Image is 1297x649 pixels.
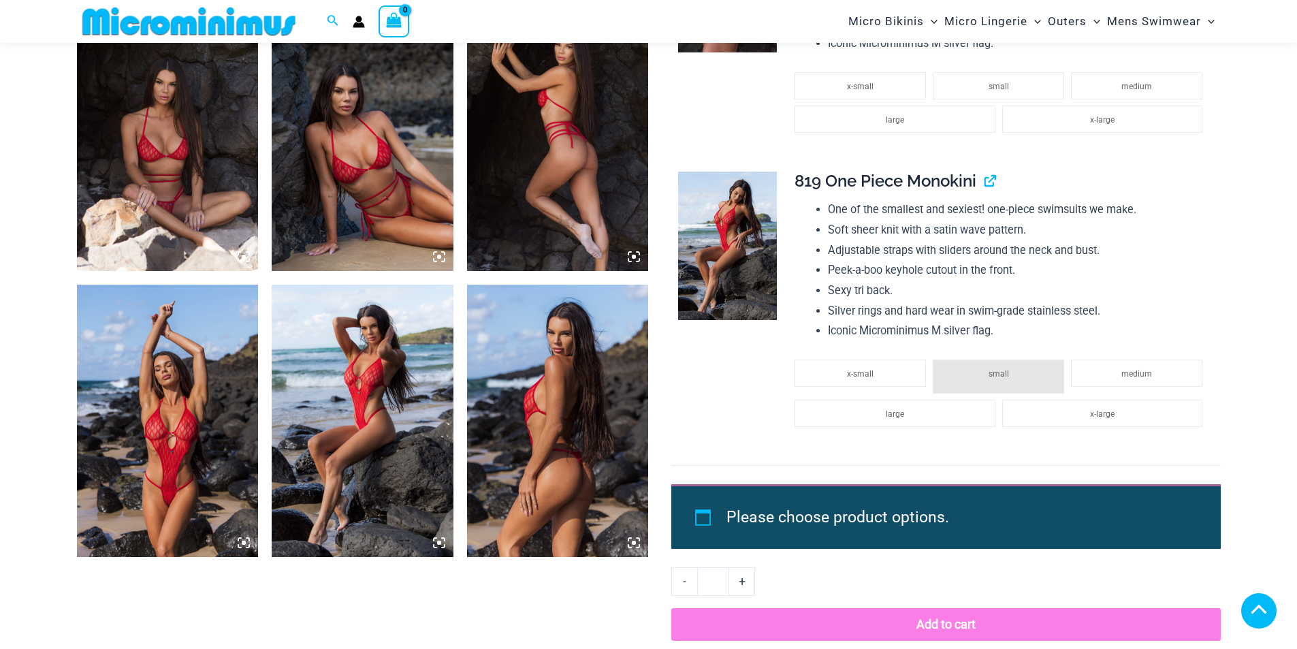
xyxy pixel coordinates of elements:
[1027,4,1041,39] span: Menu Toggle
[1090,115,1115,125] span: x-large
[989,369,1009,379] span: small
[795,106,995,133] li: large
[77,6,301,37] img: MM SHOP LOGO FLAT
[941,4,1044,39] a: Micro LingerieMenu ToggleMenu Toggle
[726,502,1189,533] li: Please choose product options.
[671,567,697,596] a: -
[847,369,874,379] span: x-small
[843,2,1221,41] nav: Site Navigation
[1104,4,1218,39] a: Mens SwimwearMenu ToggleMenu Toggle
[327,13,339,30] a: Search icon link
[795,360,926,387] li: x-small
[379,5,410,37] a: View Shopping Cart, empty
[1002,400,1202,427] li: x-large
[795,400,995,427] li: large
[886,115,904,125] span: large
[1090,409,1115,419] span: x-large
[828,200,1209,220] li: One of the smallest and sexiest! one-piece swimsuits we make.
[1002,106,1202,133] li: x-large
[989,82,1009,91] span: small
[828,33,1209,54] li: Iconic Microminimus M silver flag.
[1121,82,1152,91] span: medium
[828,240,1209,261] li: Adjustable straps with sliders around the neck and bust.
[795,171,976,191] span: 819 One Piece Monokini
[77,285,259,557] img: Crystal Waves Red 819 One Piece
[886,409,904,419] span: large
[353,16,365,28] a: Account icon link
[933,360,1064,394] li: small
[828,281,1209,301] li: Sexy tri back.
[828,220,1209,240] li: Soft sheer knit with a satin wave pattern.
[467,285,649,557] img: Crystal Waves Red 819 One Piece
[828,321,1209,341] li: Iconic Microminimus M silver flag.
[697,567,729,596] input: Product quantity
[944,4,1027,39] span: Micro Lingerie
[671,608,1220,641] button: Add to cart
[1121,369,1152,379] span: medium
[1071,360,1202,387] li: medium
[1071,72,1202,99] li: medium
[272,285,453,557] img: Crystal Waves Red 819 One Piece
[729,567,755,596] a: +
[828,301,1209,321] li: Silver rings and hard wear in swim-grade stainless steel.
[1087,4,1100,39] span: Menu Toggle
[795,72,926,99] li: x-small
[845,4,941,39] a: Micro BikinisMenu ToggleMenu Toggle
[1201,4,1215,39] span: Menu Toggle
[924,4,938,39] span: Menu Toggle
[847,82,874,91] span: x-small
[828,260,1209,281] li: Peek-a-boo keyhole cutout in the front.
[1107,4,1201,39] span: Mens Swimwear
[848,4,924,39] span: Micro Bikinis
[678,172,777,320] img: Crystal Waves Red 819 One Piece
[1044,4,1104,39] a: OutersMenu ToggleMenu Toggle
[1048,4,1087,39] span: Outers
[933,72,1064,99] li: small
